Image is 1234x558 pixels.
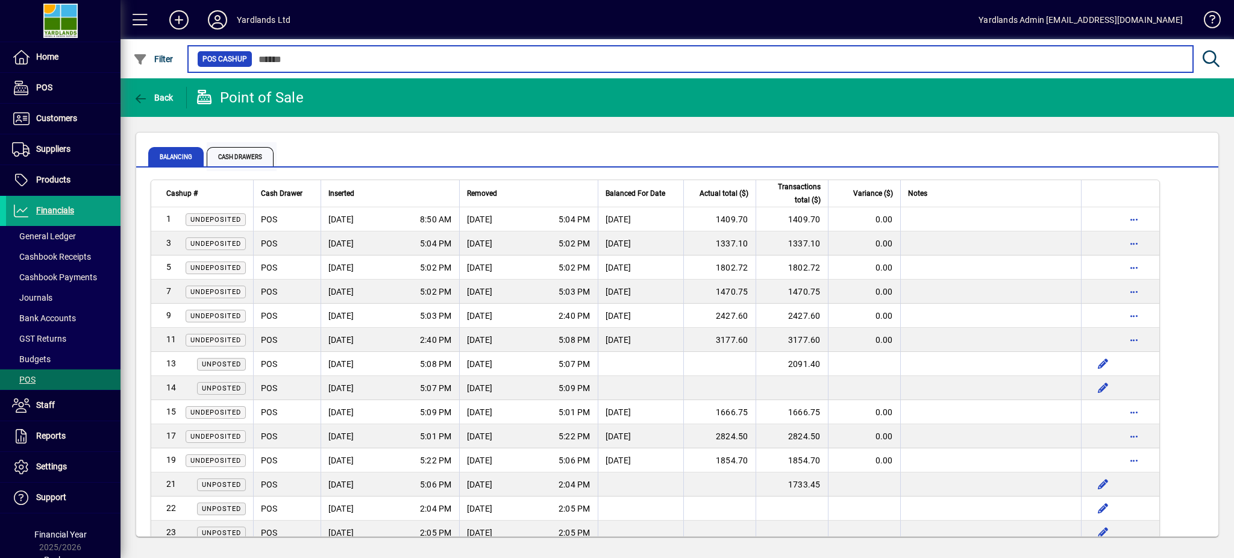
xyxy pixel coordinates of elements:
[756,472,828,497] td: 1733.45
[606,187,676,200] div: Balanced For Date
[467,334,493,346] span: [DATE]
[1125,427,1144,446] button: More options
[756,280,828,304] td: 1470.75
[559,406,590,418] span: 5:01 PM
[467,382,493,394] span: [DATE]
[34,530,87,539] span: Financial Year
[467,187,497,200] span: Removed
[166,478,246,491] div: 21
[559,527,590,539] span: 2:05 PM
[190,240,241,248] span: Undeposited
[828,424,900,448] td: 0.00
[6,104,121,134] a: Customers
[828,400,900,424] td: 0.00
[853,187,893,200] span: Variance ($)
[598,424,683,448] td: [DATE]
[202,529,241,537] span: Unposted
[559,310,590,322] span: 2:40 PM
[166,237,246,249] div: 3
[1094,523,1113,542] button: Edit
[190,409,241,416] span: Undeposited
[166,381,246,394] div: 14
[420,213,452,225] span: 8:50 AM
[6,246,121,267] a: Cashbook Receipts
[6,369,121,390] a: POS
[420,382,452,394] span: 5:07 PM
[683,255,756,280] td: 1802.72
[756,328,828,352] td: 3177.60
[6,73,121,103] a: POS
[683,280,756,304] td: 1470.75
[207,147,274,166] span: Cash Drawers
[1125,210,1144,229] button: More options
[6,287,121,308] a: Journals
[328,187,354,200] span: Inserted
[420,503,452,515] span: 2:04 PM
[328,213,354,225] span: [DATE]
[756,231,828,255] td: 1337.10
[828,231,900,255] td: 0.00
[166,285,246,298] div: 7
[190,457,241,465] span: Undeposited
[828,448,900,472] td: 0.00
[190,433,241,440] span: Undeposited
[979,10,1183,30] div: Yardlands Admin [EMAIL_ADDRESS][DOMAIN_NAME]
[828,207,900,231] td: 0.00
[756,424,828,448] td: 2824.50
[1125,258,1144,277] button: More options
[12,313,76,323] span: Bank Accounts
[1094,475,1113,494] button: Edit
[700,187,748,200] span: Actual total ($)
[36,400,55,410] span: Staff
[202,481,241,489] span: Unposted
[598,448,683,472] td: [DATE]
[559,478,590,491] span: 2:04 PM
[12,375,36,384] span: POS
[6,226,121,246] a: General Ledger
[467,310,493,322] span: [DATE]
[261,454,313,466] div: POS
[1094,354,1113,374] button: Edit
[1094,499,1113,518] button: Edit
[420,310,452,322] span: 5:03 PM
[756,304,828,328] td: 2427.60
[598,231,683,255] td: [DATE]
[166,187,246,200] div: Cashup #
[420,430,452,442] span: 5:01 PM
[261,406,313,418] div: POS
[420,527,452,539] span: 2:05 PM
[756,448,828,472] td: 1854.70
[36,113,77,123] span: Customers
[166,430,246,442] div: 17
[1125,403,1144,422] button: More options
[559,262,590,274] span: 5:02 PM
[1125,234,1144,253] button: More options
[36,431,66,440] span: Reports
[559,286,590,298] span: 5:03 PM
[328,286,354,298] span: [DATE]
[467,406,493,418] span: [DATE]
[559,503,590,515] span: 2:05 PM
[756,207,828,231] td: 1409.70
[828,328,900,352] td: 0.00
[683,304,756,328] td: 2427.60
[598,400,683,424] td: [DATE]
[828,280,900,304] td: 0.00
[467,503,493,515] span: [DATE]
[6,134,121,165] a: Suppliers
[328,310,354,322] span: [DATE]
[6,421,121,451] a: Reports
[559,213,590,225] span: 5:04 PM
[166,187,198,200] span: Cashup #
[467,213,493,225] span: [DATE]
[1125,306,1144,325] button: More options
[6,165,121,195] a: Products
[420,454,452,466] span: 5:22 PM
[133,93,174,102] span: Back
[467,262,493,274] span: [DATE]
[36,144,70,154] span: Suppliers
[166,213,246,225] div: 1
[6,267,121,287] a: Cashbook Payments
[261,187,313,200] div: Cash Drawer
[36,492,66,502] span: Support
